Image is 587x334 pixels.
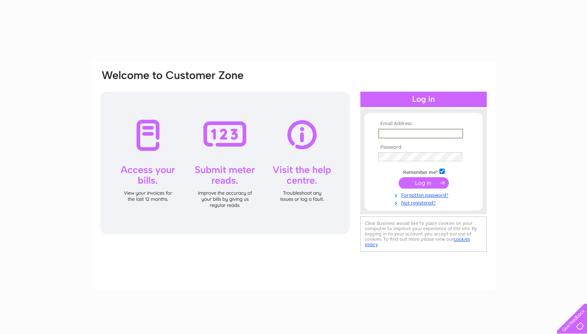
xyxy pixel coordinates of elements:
[399,177,449,189] input: Submit
[376,167,471,176] td: Remember me?
[376,121,471,127] th: Email Address:
[376,145,471,150] th: Password:
[365,236,470,247] a: cookies policy
[378,191,471,198] a: Forgotten password?
[378,198,471,206] a: Not registered?
[360,216,487,252] div: Clear Business would like to place cookies on your computer to improve your experience of the sit...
